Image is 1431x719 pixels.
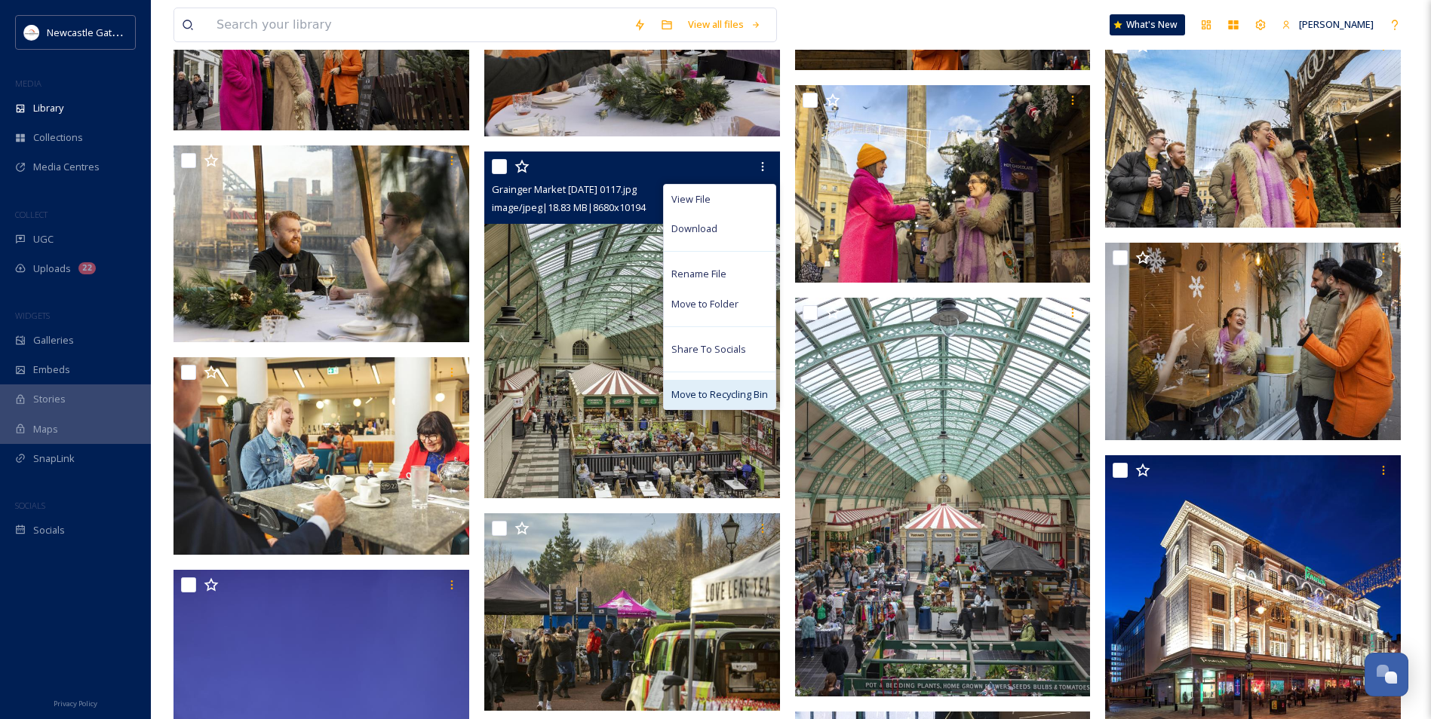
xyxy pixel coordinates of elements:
span: MEDIA [15,78,41,89]
img: 037 NGI Winter.JPG [795,85,1091,283]
span: Uploads [33,262,71,276]
span: Share To Socials [671,342,746,356]
span: Socials [33,523,65,537]
a: View all files [680,10,769,39]
img: 035 NGI Winter.JPG [1105,31,1401,228]
span: Download [671,222,717,236]
span: Galleries [33,333,74,347]
span: Move to Folder [671,297,739,311]
img: 048 NGI Winter.JPG [1105,243,1401,440]
span: Privacy Policy [54,699,97,708]
a: Privacy Policy [54,693,97,711]
span: Library [33,101,63,115]
span: Move to Recycling Bin [671,387,768,402]
img: Ellie - IMGA6604.jpg [174,357,469,555]
div: 22 [78,262,96,274]
span: Rename File [671,267,726,281]
img: 056 NGI Winter.JPG [174,145,469,343]
button: Open Chat [1365,653,1408,696]
span: COLLECT [15,209,48,220]
span: View File [671,192,711,207]
span: Embeds [33,363,70,377]
span: Grainger Market [DATE] 0117.jpg [492,182,637,196]
img: 51854614009_cc8dcf092e_o.jpg [484,513,780,711]
img: Grainger Market May 2023 0116.jpg [795,298,1091,697]
span: SnapLink [33,451,75,466]
span: Collections [33,130,83,145]
a: What's New [1110,14,1185,35]
input: Search your library [209,8,626,41]
img: Grainger Market May 2023 0117.jpg [484,151,780,498]
span: [PERSON_NAME] [1299,17,1374,31]
span: Newcastle Gateshead Initiative [47,25,186,39]
span: SOCIALS [15,500,45,511]
span: Stories [33,392,66,406]
span: Maps [33,422,58,436]
img: DqD9wEUd_400x400.jpg [24,25,39,40]
span: Media Centres [33,160,100,174]
span: WIDGETS [15,310,50,321]
span: image/jpeg | 18.83 MB | 8680 x 10194 [492,200,646,214]
a: [PERSON_NAME] [1274,10,1381,39]
span: UGC [33,232,54,246]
